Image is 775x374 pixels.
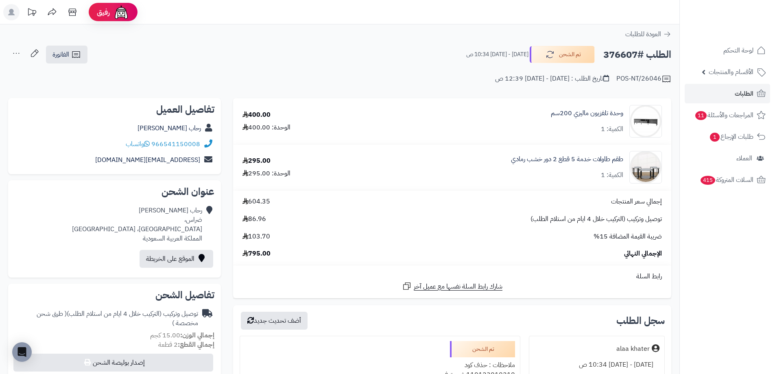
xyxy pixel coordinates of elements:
[15,105,214,114] h2: تفاصيل العميل
[710,133,720,142] span: 1
[625,29,671,39] a: العودة للطلبات
[113,4,129,20] img: ai-face.png
[709,131,753,142] span: طلبات الإرجاع
[495,74,609,83] div: تاريخ الطلب : [DATE] - [DATE] 12:39 ص
[236,272,668,281] div: رابط السلة
[723,45,753,56] span: لوحة التحكم
[466,50,528,59] small: [DATE] - [DATE] 10:34 ص
[630,151,661,184] img: 1754737495-1-90x90.jpg
[242,123,290,132] div: الوحدة: 400.00
[720,23,767,40] img: logo-2.png
[242,169,290,178] div: الوحدة: 295.00
[630,105,661,138] img: 1739781919-220601011421-90x90.jpg
[695,111,707,120] span: 11
[242,249,271,258] span: 795.00
[13,354,213,372] button: إصدار بوليصة الشحن
[37,309,198,328] span: ( طرق شحن مخصصة )
[150,330,214,340] small: 15.00 كجم
[530,214,662,224] span: توصيل وتركيب (التركيب خلال 4 ايام من استلام الطلب)
[616,344,650,354] div: alaa khater
[736,153,752,164] span: العملاء
[72,206,202,243] div: رحاب [PERSON_NAME] ضراس، [GEOGRAPHIC_DATA]، [GEOGRAPHIC_DATA] المملكة العربية السعودية
[601,125,623,134] div: الكمية: 1
[700,174,753,186] span: السلات المتروكة
[12,342,32,362] div: Open Intercom Messenger
[140,250,213,268] a: الموقع على الخريطة
[701,176,715,185] span: 415
[534,357,659,373] div: [DATE] - [DATE] 10:34 ص
[530,46,595,63] button: تم الشحن
[709,66,753,78] span: الأقسام والمنتجات
[402,281,502,291] a: شارك رابط السلة نفسها مع عميل آخر
[511,155,623,164] a: طقم طاولات خدمة 5 قطع 2 دور خشب رمادي
[735,88,753,99] span: الطلبات
[685,41,770,60] a: لوحة التحكم
[180,330,214,340] strong: إجمالي الوزن:
[685,127,770,147] a: طلبات الإرجاع1
[603,46,671,63] h2: الطلب #376607
[551,109,623,118] a: وحدة تلفزيون ماليزي 200سم
[178,340,214,350] strong: إجمالي القطع:
[242,197,270,206] span: 604.35
[450,341,515,357] div: تم الشحن
[242,214,266,224] span: 86.96
[15,290,214,300] h2: تفاصيل الشحن
[46,46,87,63] a: الفاتورة
[97,7,110,17] span: رفيق
[616,316,665,326] h3: سجل الطلب
[242,110,271,120] div: 400.00
[95,155,200,165] a: [EMAIL_ADDRESS][DOMAIN_NAME]
[694,109,753,121] span: المراجعات والأسئلة
[15,309,198,328] div: توصيل وتركيب (التركيب خلال 4 ايام من استلام الطلب)
[624,249,662,258] span: الإجمالي النهائي
[414,282,502,291] span: شارك رابط السلة نفسها مع عميل آخر
[625,29,661,39] span: العودة للطلبات
[611,197,662,206] span: إجمالي سعر المنتجات
[601,171,623,180] div: الكمية: 1
[242,156,271,166] div: 295.00
[685,84,770,103] a: الطلبات
[138,123,201,133] a: رحاب [PERSON_NAME]
[594,232,662,241] span: ضريبة القيمة المضافة 15%
[616,74,671,84] div: POS-NT/26046
[22,4,42,22] a: تحديثات المنصة
[52,50,69,59] span: الفاتورة
[158,340,214,350] small: 2 قطعة
[126,139,150,149] a: واتساب
[242,232,270,241] span: 103.70
[15,187,214,197] h2: عنوان الشحن
[151,139,200,149] a: 966541150008
[685,149,770,168] a: العملاء
[685,170,770,190] a: السلات المتروكة415
[685,105,770,125] a: المراجعات والأسئلة11
[241,312,308,330] button: أضف تحديث جديد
